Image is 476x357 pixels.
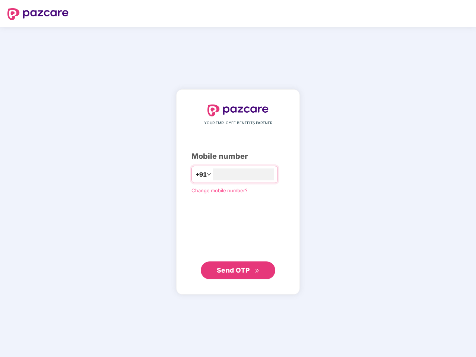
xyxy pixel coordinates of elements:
[7,8,69,20] img: logo
[207,104,269,116] img: logo
[255,268,260,273] span: double-right
[196,170,207,179] span: +91
[191,187,248,193] a: Change mobile number?
[191,151,285,162] div: Mobile number
[217,266,250,274] span: Send OTP
[207,172,211,177] span: down
[201,261,275,279] button: Send OTPdouble-right
[204,120,272,126] span: YOUR EMPLOYEE BENEFITS PARTNER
